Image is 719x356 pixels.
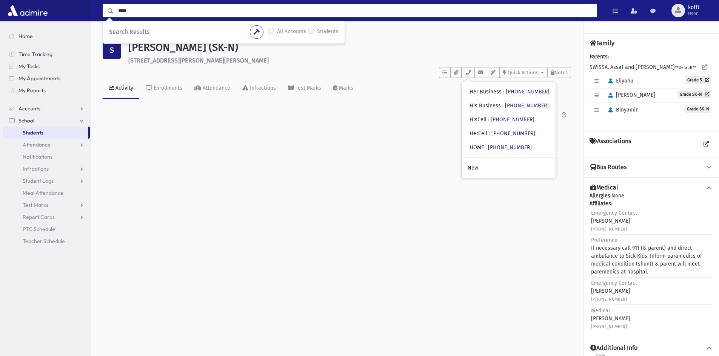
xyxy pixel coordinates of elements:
[3,235,90,247] a: Teacher Schedule
[23,226,55,232] span: PTC Schedule
[3,30,90,42] a: Home
[114,85,133,91] div: Activity
[591,237,617,243] span: Preference
[591,280,637,286] span: Emergency Contact
[23,153,52,160] span: Notifications
[3,139,90,151] a: Attendance
[605,107,639,113] span: Binyamin
[590,193,611,199] b: Allergies:
[128,57,571,64] h6: [STREET_ADDRESS][PERSON_NAME][PERSON_NAME]
[248,85,276,91] div: Infractions
[590,163,627,171] h4: Bus Routes
[470,144,532,151] div: HOME
[462,161,556,175] a: New
[591,279,637,303] div: [PERSON_NAME]
[590,184,713,192] button: Medical
[23,141,51,148] span: Attendance
[488,144,532,151] a: [PHONE_NUMBER]
[3,127,88,139] a: Students
[590,200,612,207] b: Affiliates:
[3,60,90,72] a: My Tasks
[3,151,90,163] a: Notifications
[590,53,609,60] b: Parents:
[236,78,282,99] a: Infractions
[294,85,321,91] div: Test Marks
[3,187,90,199] a: Meal Attendance
[505,102,549,109] a: [PHONE_NUMBER]
[590,53,713,125] div: SWISSA, Assaf and [PERSON_NAME]
[23,238,65,244] span: Teacher Schedule
[3,102,90,115] a: Accounts
[590,192,713,332] div: None
[470,102,549,110] div: His Business
[506,89,550,95] a: [PHONE_NUMBER]
[491,130,535,137] a: [PHONE_NUMBER]
[3,163,90,175] a: Infractions
[590,344,637,352] h4: Additional Info
[688,5,699,11] span: kofft
[18,87,46,94] span: My Reports
[508,70,538,75] span: Quick Actions
[590,138,631,151] h4: Associations
[18,33,33,40] span: Home
[605,78,633,84] span: Eliyahu
[18,75,60,82] span: My Appointments
[470,88,550,96] div: Her Business
[139,78,188,99] a: Enrollments
[128,41,571,54] h1: [PERSON_NAME] (SK-N)
[103,41,121,59] div: S
[18,117,34,124] span: School
[485,144,487,151] span: :
[590,163,713,171] button: Bus Routes
[3,223,90,235] a: PTC Schedule
[503,89,504,95] span: :
[699,138,713,151] a: View all Associations
[488,116,489,123] span: :
[591,210,637,216] span: Emergency Contact
[201,85,230,91] div: Attendance
[3,211,90,223] a: Report Cards
[337,85,353,91] div: Marks
[502,102,503,109] span: :
[500,67,547,78] button: Quick Actions
[23,177,54,184] span: Student Logs
[590,344,713,352] button: Additional Info
[591,236,711,276] div: If necessary call 911 (& parent) and direct ambulance to Sick Kids. Inform paramedics of medical ...
[591,307,610,314] span: Medical
[23,189,63,196] span: Meal Attendance
[317,28,339,37] label: Students
[18,63,40,70] span: My Tasks
[3,84,90,96] a: My Reports
[103,31,130,37] a: Students
[18,51,52,58] span: Time Tracking
[591,324,627,329] small: [PHONE_NUMBER]
[152,85,182,91] div: Enrollments
[23,129,43,136] span: Students
[470,130,535,138] div: HerCell
[470,116,534,124] div: HisCell
[6,3,49,18] img: AdmirePro
[3,199,90,211] a: Test Marks
[685,76,711,84] a: Grade 5
[3,115,90,127] a: School
[3,72,90,84] a: My Appointments
[489,130,490,137] span: :
[277,28,306,37] label: All Accounts
[591,297,627,302] small: [PHONE_NUMBER]
[23,214,55,220] span: Report Cards
[327,78,359,99] a: Marks
[605,92,655,98] span: [PERSON_NAME]
[18,105,40,112] span: Accounts
[591,209,637,233] div: [PERSON_NAME]
[23,202,48,208] span: Test Marks
[114,4,597,17] input: Search
[103,78,139,99] a: Activity
[23,165,49,172] span: Infractions
[3,48,90,60] a: Time Tracking
[282,78,327,99] a: Test Marks
[491,116,534,123] a: [PHONE_NUMBER]
[688,11,699,17] span: User
[103,30,130,41] nav: breadcrumb
[3,175,90,187] a: Student Logs
[547,67,571,78] button: Notes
